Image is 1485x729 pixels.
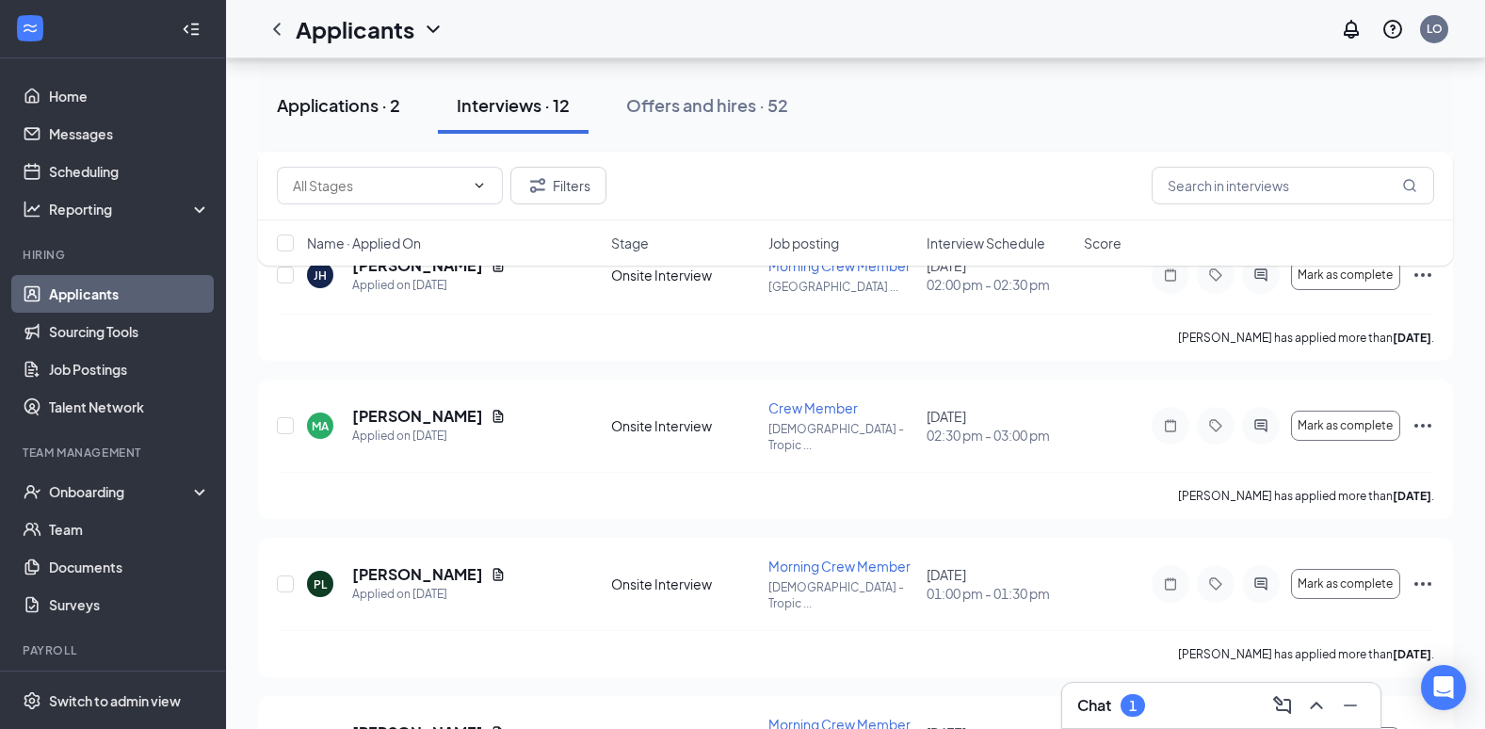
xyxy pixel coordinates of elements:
[768,558,911,575] span: Morning Crew Member
[1267,690,1298,721] button: ComposeMessage
[49,586,210,624] a: Surveys
[1250,576,1272,591] svg: ActiveChat
[1271,694,1294,717] svg: ComposeMessage
[1077,695,1111,716] h3: Chat
[1402,178,1417,193] svg: MagnifyingGlass
[1421,665,1466,710] div: Open Intercom Messenger
[1393,647,1431,661] b: [DATE]
[49,115,210,153] a: Messages
[23,445,206,461] div: Team Management
[768,399,858,416] span: Crew Member
[49,388,210,426] a: Talent Network
[296,13,414,45] h1: Applicants
[1339,694,1362,717] svg: Minimize
[927,234,1045,252] span: Interview Schedule
[1204,418,1227,433] svg: Tag
[1204,576,1227,591] svg: Tag
[1159,418,1182,433] svg: Note
[457,93,570,117] div: Interviews · 12
[23,482,41,501] svg: UserCheck
[472,178,487,193] svg: ChevronDown
[927,426,1073,445] span: 02:30 pm - 03:00 pm
[927,565,1073,603] div: [DATE]
[182,20,201,39] svg: Collapse
[927,407,1073,445] div: [DATE]
[49,482,194,501] div: Onboarding
[314,576,327,592] div: PL
[49,510,210,548] a: Team
[49,548,210,586] a: Documents
[768,421,914,453] p: [DEMOGRAPHIC_DATA] -Tropic ...
[49,200,211,219] div: Reporting
[1152,167,1434,204] input: Search in interviews
[23,691,41,710] svg: Settings
[352,564,483,585] h5: [PERSON_NAME]
[1393,489,1431,503] b: [DATE]
[768,279,914,295] p: [GEOGRAPHIC_DATA] ...
[49,313,210,350] a: Sourcing Tools
[1412,573,1434,595] svg: Ellipses
[21,19,40,38] svg: WorkstreamLogo
[277,93,400,117] div: Applications · 2
[1305,694,1328,717] svg: ChevronUp
[307,234,421,252] span: Name · Applied On
[352,406,483,427] h5: [PERSON_NAME]
[422,18,444,40] svg: ChevronDown
[491,567,506,582] svg: Document
[1301,690,1332,721] button: ChevronUp
[927,275,1073,294] span: 02:00 pm - 02:30 pm
[352,276,506,295] div: Applied on [DATE]
[1393,331,1431,345] b: [DATE]
[49,350,210,388] a: Job Postings
[1340,18,1363,40] svg: Notifications
[293,175,464,196] input: All Stages
[510,167,606,204] button: Filter Filters
[352,585,506,604] div: Applied on [DATE]
[1291,569,1400,599] button: Mark as complete
[1335,690,1365,721] button: Minimize
[1250,418,1272,433] svg: ActiveChat
[352,427,506,445] div: Applied on [DATE]
[526,174,549,197] svg: Filter
[768,234,839,252] span: Job posting
[611,416,757,435] div: Onsite Interview
[1178,646,1434,662] p: [PERSON_NAME] has applied more than .
[49,153,210,190] a: Scheduling
[1084,234,1122,252] span: Score
[49,691,181,710] div: Switch to admin view
[611,234,649,252] span: Stage
[1129,698,1137,714] div: 1
[266,18,288,40] svg: ChevronLeft
[23,200,41,219] svg: Analysis
[1412,414,1434,437] svg: Ellipses
[49,77,210,115] a: Home
[626,93,788,117] div: Offers and hires · 52
[1381,18,1404,40] svg: QuestionInfo
[23,247,206,263] div: Hiring
[1298,419,1393,432] span: Mark as complete
[1178,488,1434,504] p: [PERSON_NAME] has applied more than .
[611,575,757,593] div: Onsite Interview
[49,275,210,313] a: Applicants
[23,642,206,658] div: Payroll
[927,584,1073,603] span: 01:00 pm - 01:30 pm
[1178,330,1434,346] p: [PERSON_NAME] has applied more than .
[1159,576,1182,591] svg: Note
[768,579,914,611] p: [DEMOGRAPHIC_DATA] -Tropic ...
[491,409,506,424] svg: Document
[1291,411,1400,441] button: Mark as complete
[1298,577,1393,591] span: Mark as complete
[312,418,329,434] div: MA
[1427,21,1443,37] div: LO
